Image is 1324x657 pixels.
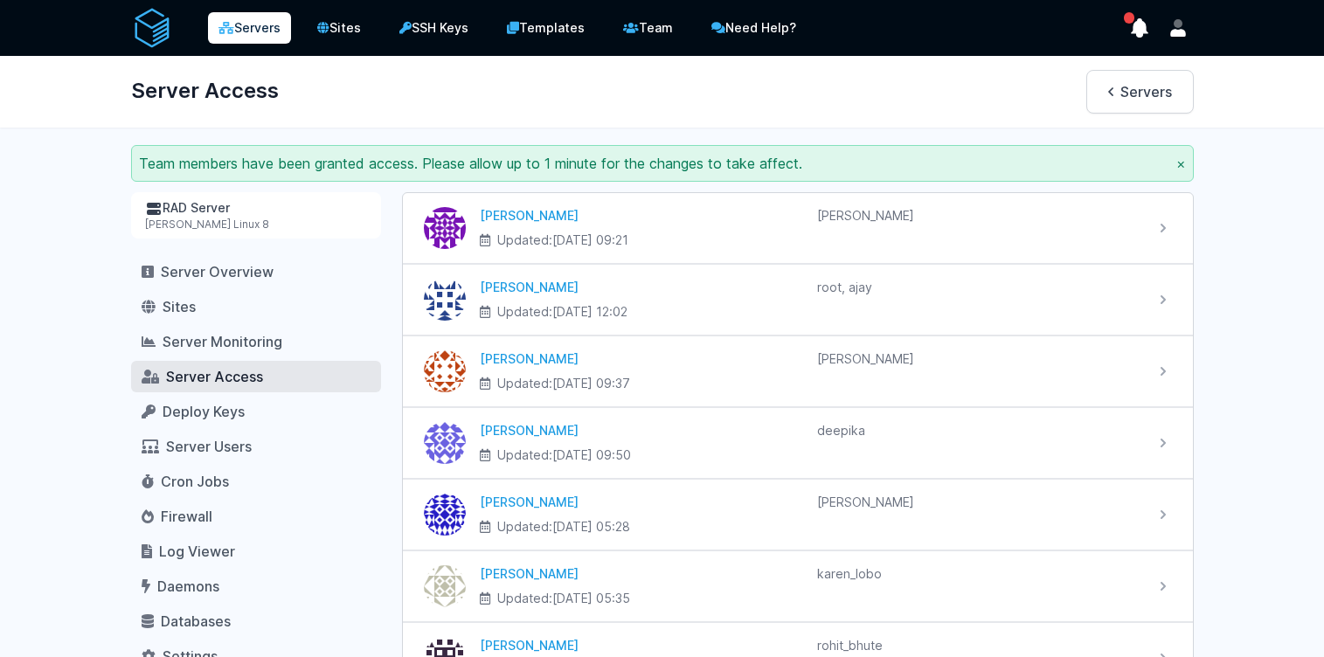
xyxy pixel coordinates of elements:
[163,333,282,350] span: Server Monitoring
[403,551,1193,621] a: Karen Lobo [PERSON_NAME] Updated:[DATE] 05:35 karen_lobo
[1124,12,1135,24] span: has unread notifications
[403,265,1193,335] a: Ajay Pareek [PERSON_NAME] Updated:[DATE] 12:02 root, ajay
[131,571,381,602] a: Daemons
[403,408,1193,478] a: Deepika Naik [PERSON_NAME] Updated:[DATE] 09:50 deepika
[480,422,803,439] div: [PERSON_NAME]
[497,446,631,464] span: Updated:
[161,612,231,630] span: Databases
[305,10,373,45] a: Sites
[157,577,219,595] span: Daemons
[424,350,466,392] img: Blanca Rebello
[480,279,803,296] div: [PERSON_NAME]
[424,565,466,607] img: Karen Lobo
[145,218,367,232] div: [PERSON_NAME] Linux 8
[817,422,1140,439] div: deepika
[817,279,1140,296] div: root, ajay
[552,519,630,534] time: [DATE] 05:28
[817,565,1140,583] div: karen_lobo
[611,10,685,45] a: Team
[817,637,1140,654] div: rohit_bhute
[1124,12,1155,44] button: show notifications
[817,494,1140,511] div: [PERSON_NAME]
[161,473,229,490] span: Cron Jobs
[1162,12,1194,44] button: User menu
[424,494,466,536] img: Samata Kandolkar
[497,590,630,607] span: Updated:
[817,207,1140,225] div: [PERSON_NAME]
[480,207,803,225] div: [PERSON_NAME]
[403,336,1193,406] a: Blanca Rebello [PERSON_NAME] Updated:[DATE] 09:37 [PERSON_NAME]
[131,536,381,567] a: Log Viewer
[424,279,466,321] img: Ajay Pareek
[552,447,631,462] time: [DATE] 09:50
[387,10,481,45] a: SSH Keys
[161,263,274,280] span: Server Overview
[495,10,597,45] a: Templates
[166,438,252,455] span: Server Users
[131,291,381,322] a: Sites
[403,480,1193,550] a: Samata Kandolkar [PERSON_NAME] Updated:[DATE] 05:28 [PERSON_NAME]
[159,543,235,560] span: Log Viewer
[552,304,627,319] time: [DATE] 12:02
[480,494,803,511] div: [PERSON_NAME]
[497,303,627,321] span: Updated:
[552,232,628,247] time: [DATE] 09:21
[163,403,245,420] span: Deploy Keys
[208,12,291,44] a: Servers
[480,350,803,368] div: [PERSON_NAME]
[131,501,381,532] a: Firewall
[1176,153,1186,174] button: ×
[131,145,1194,182] div: Team members have been granted access. Please allow up to 1 minute for the changes to take affect.
[552,376,630,391] time: [DATE] 09:37
[699,10,808,45] a: Need Help?
[817,350,1140,368] div: [PERSON_NAME]
[497,518,630,536] span: Updated:
[424,422,466,464] img: Deepika Naik
[131,605,381,637] a: Databases
[552,591,630,605] time: [DATE] 05:35
[166,368,263,385] span: Server Access
[145,199,367,218] div: RAD Server
[131,466,381,497] a: Cron Jobs
[131,7,173,49] img: serverAuth logo
[131,70,279,112] h1: Server Access
[424,207,466,249] img: Roney Dsilva
[131,256,381,287] a: Server Overview
[131,431,381,462] a: Server Users
[480,565,803,583] div: [PERSON_NAME]
[131,361,381,392] a: Server Access
[403,193,1193,263] a: Roney Dsilva [PERSON_NAME] Updated:[DATE] 09:21 [PERSON_NAME]
[163,298,196,315] span: Sites
[480,637,803,654] div: [PERSON_NAME]
[131,326,381,357] a: Server Monitoring
[497,375,630,392] span: Updated:
[161,508,212,525] span: Firewall
[497,232,628,249] span: Updated:
[1086,70,1194,114] a: Servers
[131,396,381,427] a: Deploy Keys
